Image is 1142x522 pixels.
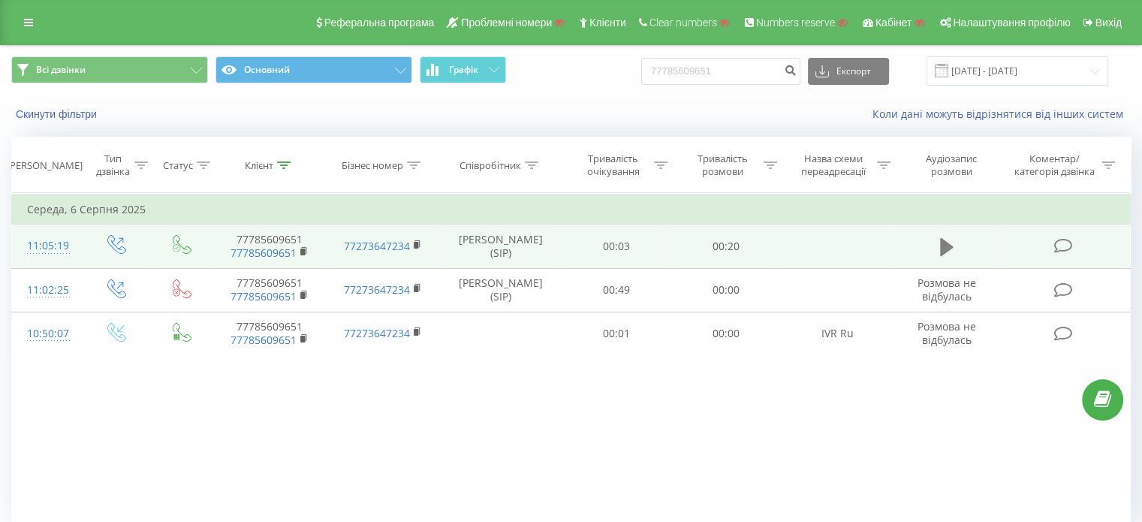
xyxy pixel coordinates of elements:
td: 00:03 [562,225,671,268]
td: 00:01 [562,312,671,355]
div: Тривалість розмови [685,152,760,178]
div: Тип дзвінка [95,152,130,178]
td: 00:00 [671,312,780,355]
td: 00:49 [562,268,671,312]
td: 77785609651 [212,312,326,355]
span: Всі дзвінки [36,64,86,76]
span: Клієнти [589,17,626,29]
span: Кабінет [875,17,912,29]
span: Numbers reserve [756,17,835,29]
button: Всі дзвінки [11,56,208,83]
button: Основний [215,56,412,83]
div: Коментар/категорія дзвінка [1010,152,1098,178]
div: Клієнт [245,159,273,172]
td: 00:20 [671,225,780,268]
td: [PERSON_NAME] (SIP) [440,268,562,312]
a: 77273647234 [344,282,410,297]
a: 77785609651 [231,289,297,303]
button: Графік [420,56,506,83]
span: Розмова не відбулась [918,319,976,347]
td: 77785609651 [212,268,326,312]
a: 77273647234 [344,326,410,340]
a: 77785609651 [231,333,297,347]
a: Коли дані можуть відрізнятися вiд інших систем [872,107,1131,121]
div: 11:05:19 [27,231,67,261]
div: Назва схеми переадресації [794,152,873,178]
div: Аудіозапис розмови [908,152,996,178]
div: Співробітник [460,159,521,172]
div: Тривалість очікування [576,152,651,178]
td: Середа, 6 Серпня 2025 [12,195,1131,225]
span: Реферальна програма [324,17,435,29]
span: Розмова не відбулась [918,276,976,303]
div: 11:02:25 [27,276,67,305]
span: Clear numbers [649,17,717,29]
span: Графік [449,65,478,75]
div: Бізнес номер [342,159,403,172]
td: [PERSON_NAME] (SIP) [440,225,562,268]
button: Скинути фільтри [11,107,104,121]
div: [PERSON_NAME] [7,159,83,172]
div: 10:50:07 [27,319,67,349]
a: 77273647234 [344,239,410,253]
span: Проблемні номери [461,17,552,29]
button: Експорт [808,58,889,85]
span: Вихід [1095,17,1122,29]
input: Пошук за номером [641,58,800,85]
td: 00:00 [671,268,780,312]
span: Налаштування профілю [953,17,1070,29]
td: IVR Ru [780,312,893,355]
td: 77785609651 [212,225,326,268]
div: Статус [163,159,193,172]
a: 77785609651 [231,246,297,260]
